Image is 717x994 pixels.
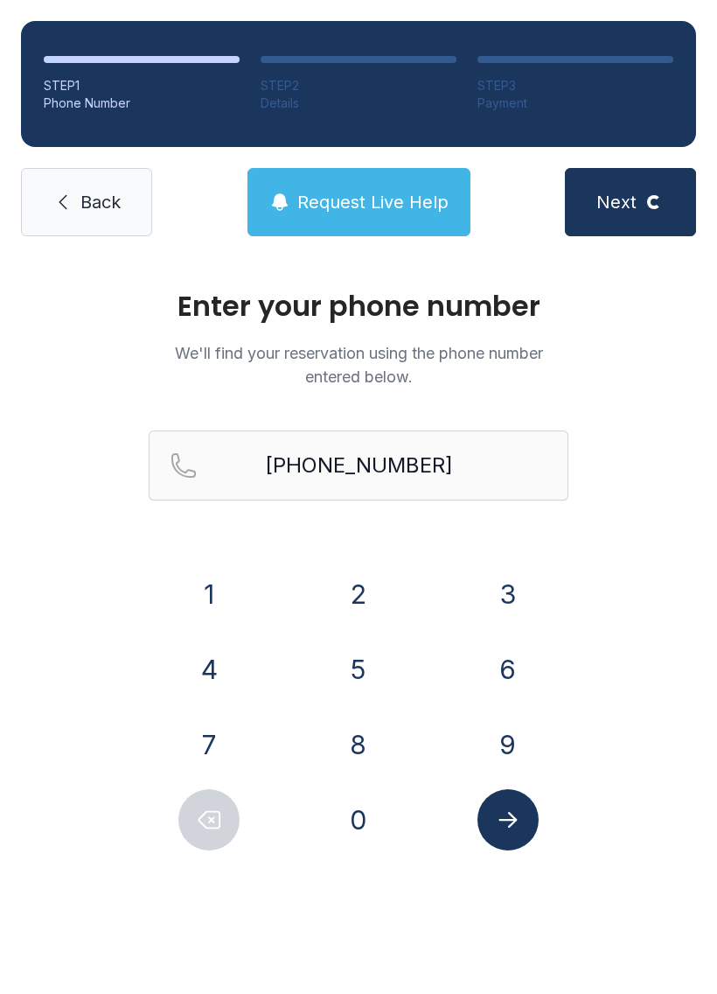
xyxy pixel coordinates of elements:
[178,563,240,625] button: 1
[477,639,539,700] button: 6
[178,714,240,775] button: 7
[477,714,539,775] button: 9
[596,190,637,214] span: Next
[328,563,389,625] button: 2
[261,94,456,112] div: Details
[477,94,673,112] div: Payment
[328,789,389,850] button: 0
[149,292,568,320] h1: Enter your phone number
[477,789,539,850] button: Submit lookup form
[178,639,240,700] button: 4
[297,190,449,214] span: Request Live Help
[149,341,568,388] p: We'll find your reservation using the phone number entered below.
[178,789,240,850] button: Delete number
[477,563,539,625] button: 3
[80,190,121,214] span: Back
[261,77,456,94] div: STEP 2
[44,94,240,112] div: Phone Number
[328,639,389,700] button: 5
[477,77,673,94] div: STEP 3
[44,77,240,94] div: STEP 1
[328,714,389,775] button: 8
[149,430,568,500] input: Reservation phone number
